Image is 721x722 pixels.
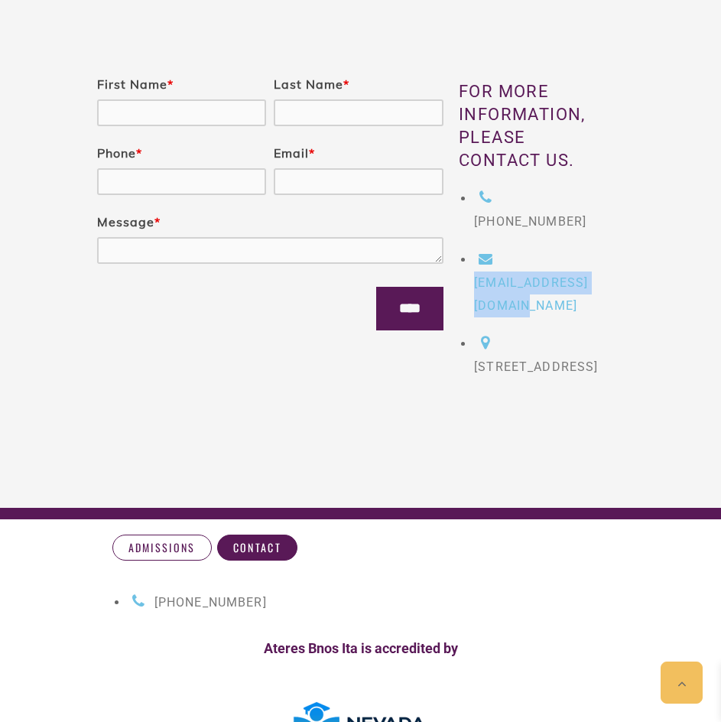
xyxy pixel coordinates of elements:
[128,595,267,610] a: [PHONE_NUMBER]
[128,541,196,555] span: Admissions
[154,595,267,610] span: [PHONE_NUMBER]
[474,191,586,229] a: [PHONE_NUMBER]
[274,76,349,92] label: Last Name
[233,541,281,555] span: Contact
[459,80,609,172] h3: For more information, please contact us.
[97,214,161,229] label: Message
[116,640,606,657] h4: Ateres Bnos Ita is accredited by
[474,359,598,374] span: [STREET_ADDRESS]
[474,214,586,229] span: [PHONE_NUMBER]
[474,275,588,313] span: [EMAIL_ADDRESS][DOMAIN_NAME]
[112,535,212,561] a: Admissions
[274,145,315,161] label: Email
[97,76,174,92] label: First Name
[474,252,588,313] a: [EMAIL_ADDRESS][DOMAIN_NAME]
[217,535,297,561] a: Contact
[97,145,142,161] label: Phone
